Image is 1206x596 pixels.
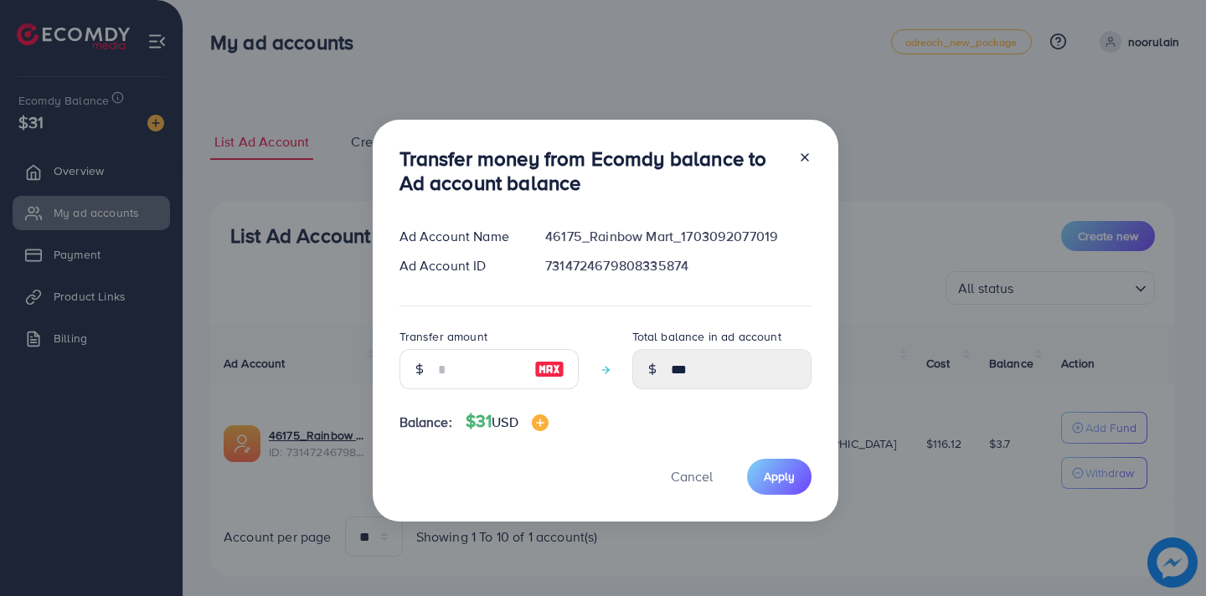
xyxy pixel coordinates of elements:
h3: Transfer money from Ecomdy balance to Ad account balance [399,146,785,195]
h4: $31 [466,411,549,432]
span: Apply [764,468,795,485]
label: Transfer amount [399,328,487,345]
button: Cancel [650,459,734,495]
button: Apply [747,459,812,495]
img: image [534,359,564,379]
div: Ad Account ID [386,256,533,275]
label: Total balance in ad account [632,328,781,345]
div: 46175_Rainbow Mart_1703092077019 [532,227,824,246]
div: 7314724679808335874 [532,256,824,275]
div: Ad Account Name [386,227,533,246]
span: USD [492,413,518,431]
img: image [532,414,549,431]
span: Cancel [671,467,713,486]
span: Balance: [399,413,452,432]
